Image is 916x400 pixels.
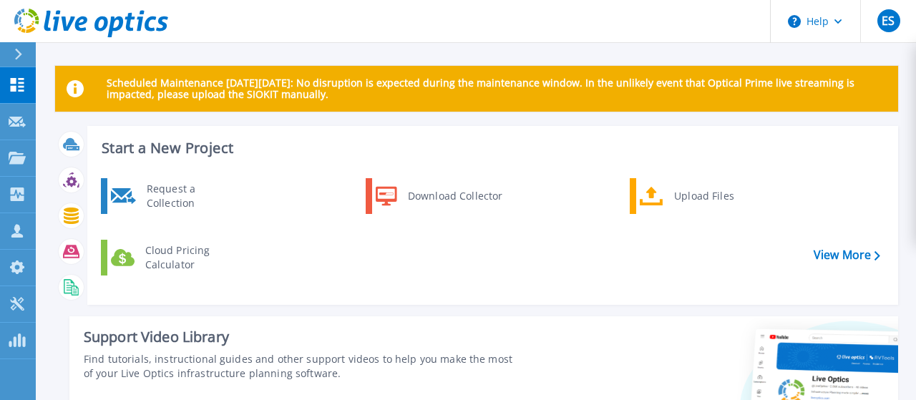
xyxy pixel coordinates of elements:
a: View More [814,248,880,262]
div: Find tutorials, instructional guides and other support videos to help you make the most of your L... [84,352,515,381]
a: Download Collector [366,178,512,214]
div: Upload Files [667,182,773,210]
a: Upload Files [630,178,776,214]
a: Request a Collection [101,178,248,214]
div: Download Collector [401,182,509,210]
div: Cloud Pricing Calculator [138,243,244,272]
span: ES [882,15,895,26]
p: Scheduled Maintenance [DATE][DATE]: No disruption is expected during the maintenance window. In t... [107,77,887,100]
a: Cloud Pricing Calculator [101,240,248,275]
h3: Start a New Project [102,140,880,156]
div: Request a Collection [140,182,244,210]
div: Support Video Library [84,328,515,346]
